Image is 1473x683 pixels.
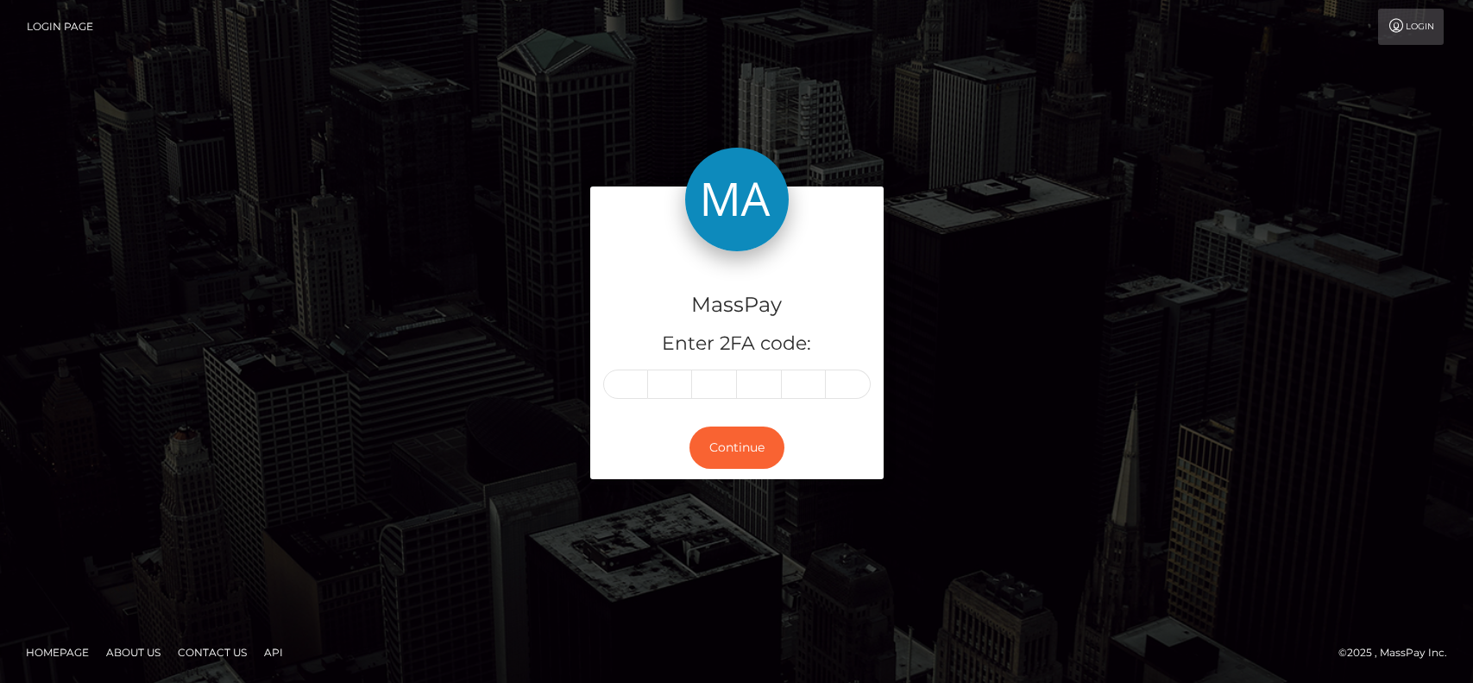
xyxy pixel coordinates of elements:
[685,148,789,251] img: MassPay
[603,331,871,357] h5: Enter 2FA code:
[19,639,96,666] a: Homepage
[1378,9,1444,45] a: Login
[171,639,254,666] a: Contact Us
[1338,643,1460,662] div: © 2025 , MassPay Inc.
[27,9,93,45] a: Login Page
[689,427,784,469] button: Continue
[603,290,871,320] h4: MassPay
[99,639,167,666] a: About Us
[257,639,290,666] a: API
